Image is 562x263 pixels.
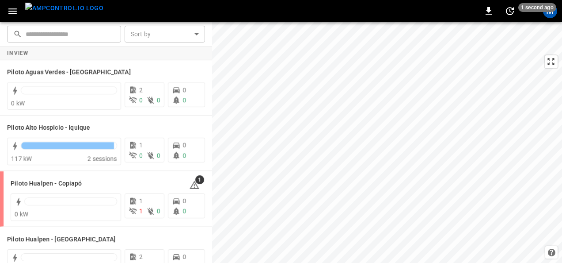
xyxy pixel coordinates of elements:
canvas: Map [212,22,562,263]
span: 117 kW [11,155,32,162]
h6: Piloto Aguas Verdes - Antofagasta [7,68,131,77]
span: 2 sessions [87,155,117,162]
span: 0 kW [11,100,25,107]
strong: In View [7,50,28,56]
span: 0 [182,152,186,159]
h6: Piloto Hualpen - Santiago [7,235,115,244]
span: 0 [182,142,186,149]
span: 1 [139,142,143,149]
span: 0 [139,152,143,159]
span: 2 [139,253,143,260]
h6: Piloto Hualpen - Copiapó [11,179,82,189]
img: ampcontrol.io logo [25,3,103,14]
span: 1 second ago [518,3,556,12]
span: 0 [182,97,186,104]
span: 0 [182,253,186,260]
span: 0 [182,197,186,205]
button: set refresh interval [503,4,517,18]
span: 1 [139,208,143,215]
span: 0 [157,152,160,159]
h6: Piloto Alto Hospicio - Iquique [7,123,90,133]
span: 0 [139,97,143,104]
span: 0 [182,86,186,93]
span: 1 [195,175,204,184]
span: 2 [139,86,143,93]
span: 0 [157,208,160,215]
span: 0 [182,208,186,215]
span: 0 kW [15,211,28,218]
span: 0 [157,97,160,104]
span: 1 [139,197,143,205]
